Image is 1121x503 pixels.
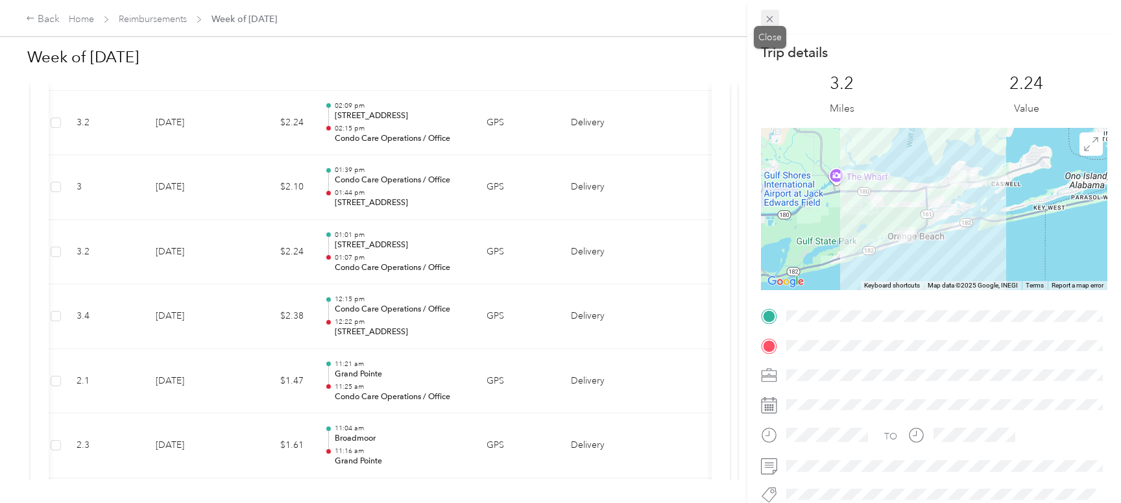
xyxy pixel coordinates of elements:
p: 3.2 [830,73,854,94]
img: Google [764,273,807,290]
a: Terms (opens in new tab) [1026,282,1044,289]
div: TO [884,430,897,443]
a: Report a map error [1052,282,1103,289]
p: Value [1014,101,1039,117]
button: Keyboard shortcuts [864,281,920,290]
span: Map data ©2025 Google, INEGI [928,282,1018,289]
p: Miles [830,101,854,117]
p: Trip details [761,43,828,62]
iframe: Everlance-gr Chat Button Frame [1048,430,1121,503]
a: Open this area in Google Maps (opens a new window) [764,273,807,290]
p: 2.24 [1009,73,1043,94]
div: Close [754,26,786,49]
